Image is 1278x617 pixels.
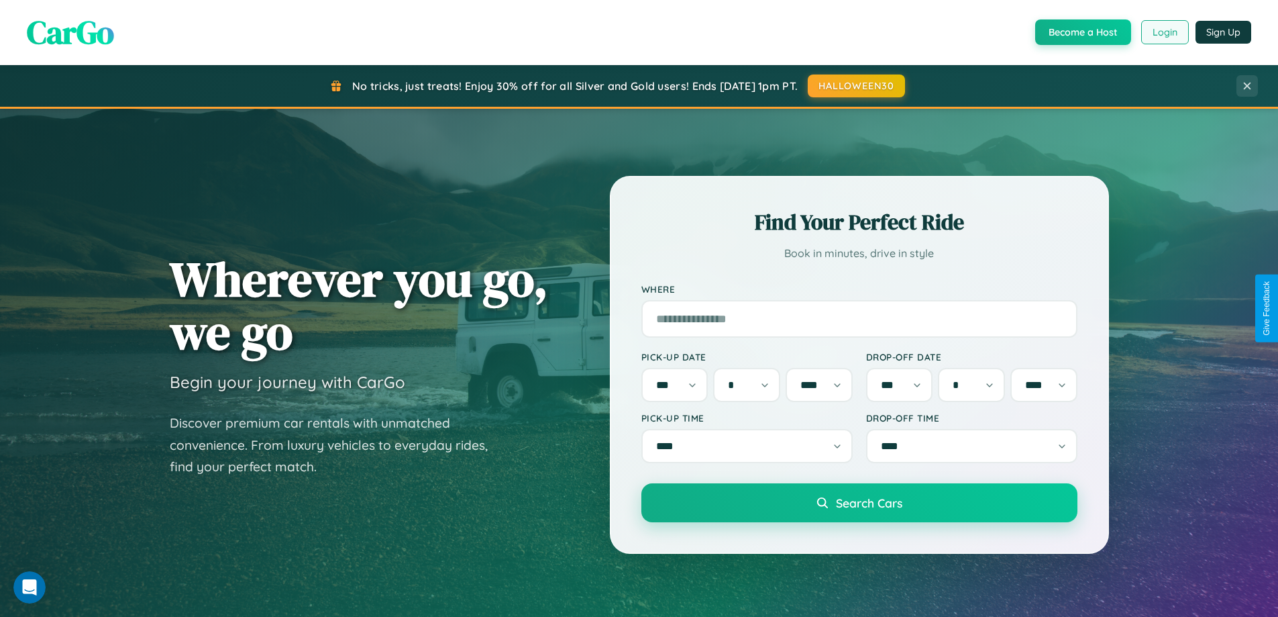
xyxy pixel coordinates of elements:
[641,351,853,363] label: Pick-up Date
[641,244,1077,263] p: Book in minutes, drive in style
[1195,21,1251,44] button: Sign Up
[352,79,798,93] span: No tricks, just treats! Enjoy 30% off for all Silver and Gold users! Ends [DATE] 1pm PT.
[836,495,902,510] span: Search Cars
[13,571,46,604] iframe: Intercom live chat
[170,372,405,392] h3: Begin your journey with CarGo
[641,283,1077,295] label: Where
[170,412,505,478] p: Discover premium car rentals with unmatched convenience. From luxury vehicles to everyday rides, ...
[1035,19,1131,45] button: Become a Host
[866,412,1077,424] label: Drop-off Time
[1262,281,1271,336] div: Give Feedback
[866,351,1077,363] label: Drop-off Date
[170,252,548,359] h1: Wherever you go, we go
[1141,20,1189,44] button: Login
[808,75,905,97] button: HALLOWEEN30
[641,483,1077,522] button: Search Cars
[641,412,853,424] label: Pick-up Time
[641,207,1077,237] h2: Find Your Perfect Ride
[27,10,114,54] span: CarGo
